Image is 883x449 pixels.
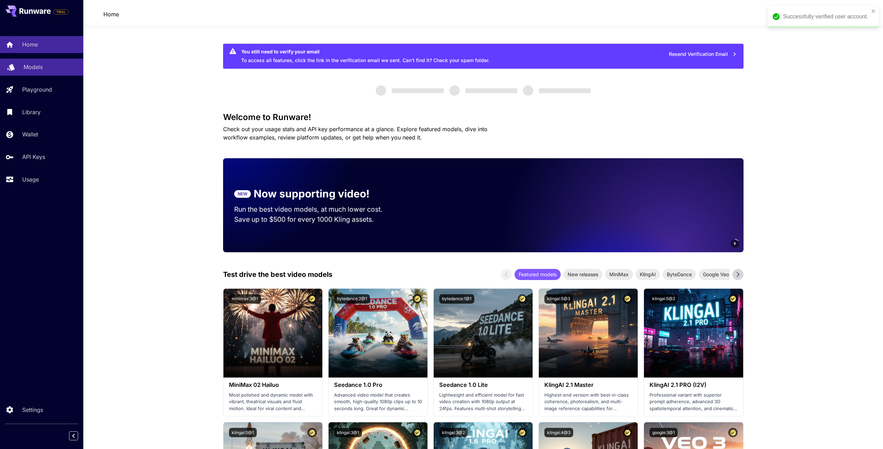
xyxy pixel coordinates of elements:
[334,428,362,437] button: klingai:3@1
[22,108,41,116] p: Library
[563,271,602,278] span: New releases
[229,382,317,388] h3: MiniMax 02 Hailuo
[439,428,468,437] button: klingai:3@2
[515,269,561,280] div: Featured models
[234,214,396,225] p: Save up to $500 for every 1000 Kling assets.
[22,175,39,184] p: Usage
[544,294,573,304] button: klingai:5@3
[223,126,487,141] span: Check out your usage stats and API key performance at a glance. Explore featured models, dive int...
[783,12,869,21] div: Successfully verified user account.
[229,428,257,437] button: klingai:5@1
[229,392,317,412] p: Most polished and dynamic model with vibrant, theatrical visuals and fluid motion. Ideal for vira...
[53,8,69,16] span: Add your payment card to enable full platform functionality.
[544,382,632,388] h3: KlingAI 2.1 Master
[649,428,678,437] button: google:3@1
[22,130,38,138] p: Wallet
[728,294,738,304] button: Certified Model – Vetted for best performance and includes a commercial license.
[544,428,573,437] button: klingai:4@3
[518,428,527,437] button: Certified Model – Vetted for best performance and includes a commercial license.
[734,241,736,246] span: 6
[413,428,422,437] button: Certified Model – Vetted for best performance and includes a commercial license.
[623,428,632,437] button: Certified Model – Vetted for best performance and includes a commercial license.
[223,112,744,122] h3: Welcome to Runware!
[649,294,678,304] button: klingai:5@2
[334,294,370,304] button: bytedance:2@1
[254,186,370,202] p: Now supporting video!
[649,392,737,412] p: Professional variant with superior prompt adherence, advanced 3D spatiotemporal attention, and ci...
[544,392,632,412] p: Highest-end version with best-in-class coherence, photorealism, and multi-image reference capabil...
[241,46,490,67] div: To access all features, click the link in the verification email we sent. Can’t find it? Check yo...
[515,271,561,278] span: Featured models
[22,406,43,414] p: Settings
[24,63,43,71] p: Models
[699,271,733,278] span: Google Veo
[223,289,322,378] img: alt
[728,428,738,437] button: Certified Model – Vetted for best performance and includes a commercial license.
[74,430,83,442] div: Collapse sidebar
[334,382,422,388] h3: Seedance 1.0 Pro
[663,269,696,280] div: ByteDance
[334,392,422,412] p: Advanced video model that creates smooth, high-quality 1080p clips up to 10 seconds long. Great f...
[54,9,68,15] span: TRIAL
[307,294,317,304] button: Certified Model – Vetted for best performance and includes a commercial license.
[649,382,737,388] h3: KlingAI 2.1 PRO (I2V)
[103,10,119,18] a: Home
[539,289,638,378] img: alt
[644,289,743,378] img: alt
[413,294,422,304] button: Certified Model – Vetted for best performance and includes a commercial license.
[238,191,247,197] p: NEW
[871,8,876,14] button: close
[307,428,317,437] button: Certified Model – Vetted for best performance and includes a commercial license.
[605,271,633,278] span: MiniMax
[439,294,474,304] button: bytedance:1@1
[434,289,533,378] img: alt
[636,269,660,280] div: KlingAI
[439,392,527,412] p: Lightweight and efficient model for fast video creation with 1080p output at 24fps. Features mult...
[223,269,332,280] p: Test drive the best video models
[518,294,527,304] button: Certified Model – Vetted for best performance and includes a commercial license.
[329,289,427,378] img: alt
[69,431,78,440] button: Collapse sidebar
[229,294,261,304] button: minimax:3@1
[699,269,733,280] div: Google Veo
[665,47,741,61] button: Resend Verification Email
[623,294,632,304] button: Certified Model – Vetted for best performance and includes a commercial license.
[22,153,45,161] p: API Keys
[241,48,490,55] div: You still need to verify your email
[663,271,696,278] span: ByteDance
[439,382,527,388] h3: Seedance 1.0 Lite
[22,40,38,49] p: Home
[234,204,396,214] p: Run the best video models, at much lower cost.
[22,85,52,94] p: Playground
[605,269,633,280] div: MiniMax
[563,269,602,280] div: New releases
[103,10,119,18] nav: breadcrumb
[636,271,660,278] span: KlingAI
